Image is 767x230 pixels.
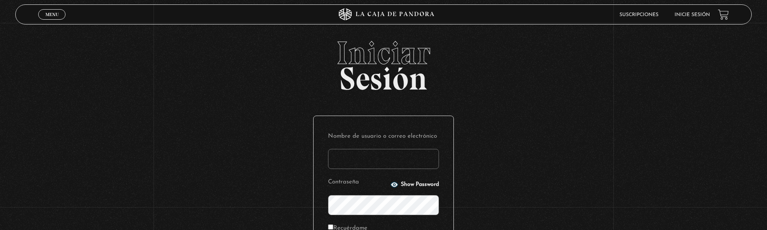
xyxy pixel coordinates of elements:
[45,12,59,17] span: Menu
[619,12,658,17] a: Suscripciones
[15,37,752,88] h2: Sesión
[15,37,752,69] span: Iniciar
[401,182,439,187] span: Show Password
[328,130,439,143] label: Nombre de usuario o correo electrónico
[390,181,439,189] button: Show Password
[43,19,62,24] span: Cerrar
[328,224,333,230] input: Recuérdame
[718,9,729,20] a: View your shopping cart
[675,12,710,17] a: Inicie sesión
[328,176,388,189] label: Contraseña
